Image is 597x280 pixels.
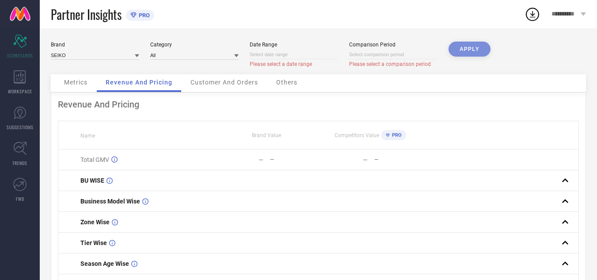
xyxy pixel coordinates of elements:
[363,156,368,163] div: —
[150,42,239,48] div: Category
[80,260,129,267] span: Season Age Wise
[349,61,431,67] span: Please select a comparison period
[58,99,579,110] div: Revenue And Pricing
[190,79,258,86] span: Customer And Orders
[250,42,338,48] div: Date Range
[349,50,437,59] input: Select comparison period
[335,132,379,138] span: Competitors Value
[51,42,139,48] div: Brand
[51,5,122,23] span: Partner Insights
[8,88,32,95] span: WORKSPACE
[80,198,140,205] span: Business Model Wise
[525,6,540,22] div: Open download list
[7,52,33,59] span: SCORECARDS
[374,157,422,163] div: —
[80,156,109,163] span: Total GMV
[16,196,24,202] span: FWD
[276,79,297,86] span: Others
[80,133,95,139] span: Name
[80,239,107,246] span: Tier Wise
[390,132,402,138] span: PRO
[7,124,34,130] span: SUGGESTIONS
[252,132,281,138] span: Brand Value
[270,157,318,163] div: —
[349,42,437,48] div: Comparison Period
[137,12,150,19] span: PRO
[64,79,87,86] span: Metrics
[259,156,263,163] div: —
[250,61,312,67] span: Please select a date range
[80,219,110,226] span: Zone Wise
[106,79,172,86] span: Revenue And Pricing
[80,177,104,184] span: BU WISE
[250,50,338,59] input: Select date range
[12,160,27,166] span: TRENDS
